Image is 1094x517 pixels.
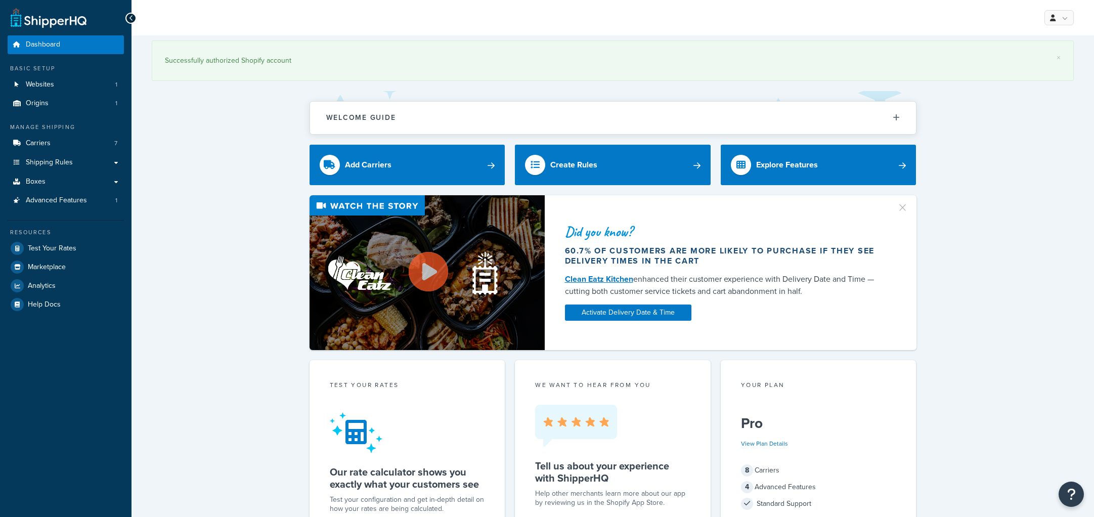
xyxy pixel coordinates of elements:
a: Test Your Rates [8,239,124,257]
a: View Plan Details [741,439,788,448]
a: Explore Features [721,145,916,185]
div: Add Carriers [345,158,391,172]
p: we want to hear from you [535,380,690,390]
div: Did you know? [565,225,885,239]
span: Dashboard [26,40,60,49]
span: 4 [741,481,753,493]
div: Manage Shipping [8,123,124,132]
span: Marketplace [28,263,66,272]
span: 1 [115,196,117,205]
span: Shipping Rules [26,158,73,167]
span: Carriers [26,139,51,148]
span: 1 [115,99,117,108]
div: enhanced their customer experience with Delivery Date and Time — cutting both customer service ti... [565,273,885,297]
a: Help Docs [8,295,124,314]
h2: Welcome Guide [326,114,396,121]
span: Advanced Features [26,196,87,205]
div: Test your rates [330,380,485,392]
a: Origins1 [8,94,124,113]
a: Dashboard [8,35,124,54]
div: Test your configuration and get in-depth detail on how your rates are being calculated. [330,495,485,513]
a: Boxes [8,173,124,191]
a: Activate Delivery Date & Time [565,305,691,321]
div: Explore Features [756,158,818,172]
li: Advanced Features [8,191,124,210]
a: Create Rules [515,145,711,185]
div: Standard Support [741,497,896,511]
button: Welcome Guide [310,102,916,134]
span: 1 [115,80,117,89]
span: Websites [26,80,54,89]
a: Advanced Features1 [8,191,124,210]
img: Video thumbnail [310,195,545,351]
h5: Our rate calculator shows you exactly what your customers see [330,466,485,490]
span: Boxes [26,178,46,186]
button: Open Resource Center [1059,482,1084,507]
a: Carriers7 [8,134,124,153]
div: 60.7% of customers are more likely to purchase if they see delivery times in the cart [565,246,885,266]
a: Analytics [8,277,124,295]
div: Your Plan [741,380,896,392]
li: Origins [8,94,124,113]
span: 8 [741,464,753,477]
p: Help other merchants learn more about our app by reviewing us in the Shopify App Store. [535,489,690,507]
h5: Pro [741,415,896,432]
li: Carriers [8,134,124,153]
span: Analytics [28,282,56,290]
a: Clean Eatz Kitchen [565,273,633,285]
div: Successfully authorized Shopify account [165,54,1061,68]
span: Test Your Rates [28,244,76,253]
a: Add Carriers [310,145,505,185]
a: Marketplace [8,258,124,276]
li: Websites [8,75,124,94]
div: Advanced Features [741,480,896,494]
h5: Tell us about your experience with ShipperHQ [535,460,690,484]
a: × [1057,54,1061,62]
div: Resources [8,228,124,237]
div: Create Rules [550,158,597,172]
span: Help Docs [28,300,61,309]
a: Websites1 [8,75,124,94]
div: Carriers [741,463,896,478]
div: Basic Setup [8,64,124,73]
span: 7 [114,139,117,148]
a: Shipping Rules [8,153,124,172]
span: Origins [26,99,49,108]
